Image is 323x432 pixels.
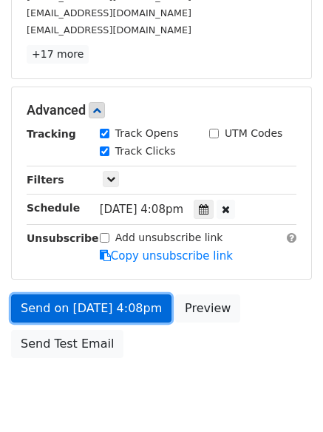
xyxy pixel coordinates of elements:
[100,249,233,263] a: Copy unsubscribe link
[225,126,282,141] label: UTM Codes
[11,294,171,323] a: Send on [DATE] 4:08pm
[27,102,296,118] h5: Advanced
[100,203,183,216] span: [DATE] 4:08pm
[27,174,64,186] strong: Filters
[27,7,191,18] small: [EMAIL_ADDRESS][DOMAIN_NAME]
[115,144,176,159] label: Track Clicks
[11,330,123,358] a: Send Test Email
[27,202,80,214] strong: Schedule
[27,24,191,36] small: [EMAIL_ADDRESS][DOMAIN_NAME]
[249,361,323,432] iframe: Chat Widget
[175,294,240,323] a: Preview
[27,232,99,244] strong: Unsubscribe
[115,126,179,141] label: Track Opens
[115,230,223,246] label: Add unsubscribe link
[27,128,76,140] strong: Tracking
[27,45,89,64] a: +17 more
